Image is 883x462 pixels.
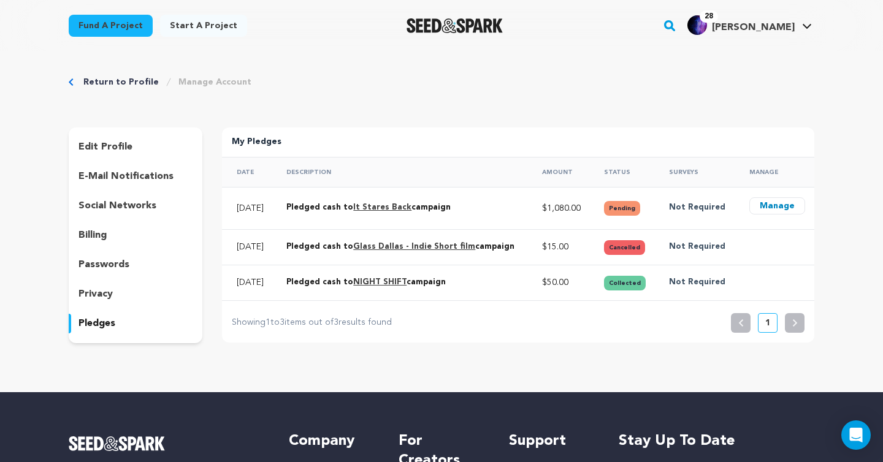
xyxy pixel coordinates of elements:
span: 28 [700,10,718,23]
p: billing [78,228,107,243]
a: Fund a project [69,15,153,37]
a: Manage Account [178,76,251,88]
a: Start a project [160,15,247,37]
p: My Pledges [232,135,805,150]
div: Breadcrumb [69,76,814,88]
h5: Stay up to date [619,431,814,451]
a: Glass Dallas - Indie Short film [353,243,475,251]
p: $15.00 [542,241,582,253]
button: edit profile [69,137,202,157]
button: Pending [604,201,640,216]
h5: Company [289,431,374,451]
p: [DATE] [237,202,265,214]
button: Manage [749,197,805,214]
p: Not Required [669,200,727,216]
p: passwords [78,257,129,272]
a: Anna M.'s Profile [685,13,814,35]
p: [DATE] [237,241,265,253]
th: Amount [527,157,589,187]
p: social networks [78,199,156,213]
span: 3 [280,318,285,327]
button: privacy [69,284,202,304]
img: Seed&Spark Logo Dark Mode [407,18,503,33]
img: 162372f1c1f84888.png [687,15,707,35]
div: Open Intercom Messenger [841,420,871,450]
p: pledges [78,316,115,331]
p: 1 [765,317,770,329]
button: passwords [69,255,202,275]
div: Anna M.'s Profile [687,15,795,35]
p: Not Required [669,275,727,290]
div: Pledged cash to campaign [286,275,520,290]
span: Anna M.'s Profile [685,13,814,39]
p: $1,080.00 [542,202,582,214]
a: It Stares Back [353,203,411,211]
p: edit profile [78,140,132,154]
button: Collected [604,276,646,290]
a: Seed&Spark Homepage [407,18,503,33]
span: 1 [266,318,270,327]
div: Pledged cash to campaign [286,240,520,255]
a: Manage [749,197,807,214]
button: Cancelled [604,240,645,255]
p: Showing to items out of results found [232,316,392,330]
button: social networks [69,196,202,216]
img: Seed&Spark Logo [69,436,165,451]
th: Date [222,157,272,187]
button: 1 [758,313,778,333]
th: Description [272,157,527,187]
p: privacy [78,287,113,301]
p: e-mail notifications [78,169,174,184]
a: Return to Profile [83,76,159,88]
a: NIGHT SHIFT [353,278,407,286]
span: [PERSON_NAME] [712,23,795,32]
p: Not Required [669,240,727,255]
th: Status [589,157,654,187]
div: Pledged cash to campaign [286,200,520,216]
button: e-mail notifications [69,167,202,186]
h5: Support [509,431,594,451]
th: Manage [735,157,814,187]
th: Surveys [654,157,735,187]
a: Seed&Spark Homepage [69,436,264,451]
p: [DATE] [237,276,265,289]
span: 3 [334,318,338,327]
button: billing [69,225,202,245]
p: $50.00 [542,276,582,289]
button: pledges [69,314,202,333]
